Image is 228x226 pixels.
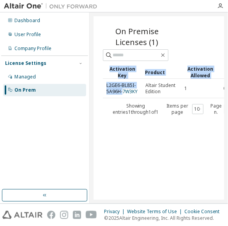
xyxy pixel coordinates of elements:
[127,209,184,215] div: Website Terms of Use
[104,215,224,221] p: © 2025 Altair Engineering, Inc. All Rights Reserved.
[165,103,203,115] span: Items per page
[5,60,46,66] div: License Settings
[194,106,201,112] button: 10
[14,31,41,38] div: User Profile
[4,2,101,10] img: Altair One
[2,211,42,219] img: altair_logo.svg
[103,26,171,47] span: On Premise Licenses (1)
[184,209,224,215] div: Cookie Consent
[184,85,187,92] span: 1
[86,211,97,219] img: youtube.svg
[60,211,68,219] img: instagram.svg
[104,209,127,215] div: Privacy
[14,87,36,93] div: On Prem
[145,66,178,78] div: Product
[14,74,36,80] div: Managed
[14,45,51,52] div: Company Profile
[184,66,217,79] div: Activation Allowed
[223,85,226,92] span: 0
[47,211,55,219] img: facebook.svg
[113,103,159,115] span: Showing entries 1 through 1 of 1
[145,82,177,95] span: Altair Student Edition
[106,66,139,79] div: Activation Key
[73,211,81,219] img: linkedin.svg
[14,17,40,24] div: Dashboard
[106,82,138,95] a: L2GE6-BL85I-5A96H-7W3KY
